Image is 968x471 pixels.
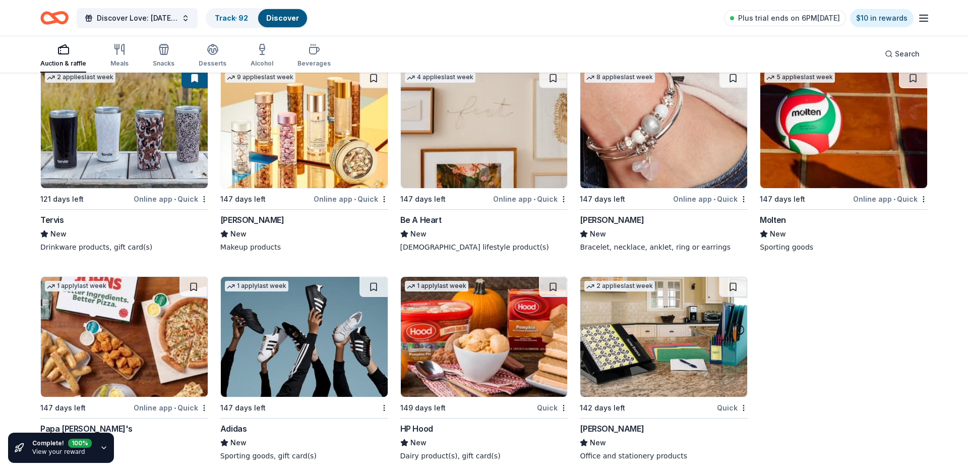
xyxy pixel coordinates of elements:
[738,12,840,24] span: Plus trial ends on 6PM[DATE]
[220,423,247,435] div: Adidas
[220,242,388,252] div: Makeup products
[405,72,475,83] div: 4 applies last week
[580,402,625,414] div: 142 days left
[153,60,174,68] div: Snacks
[40,68,208,252] a: Image for Tervis2 applieslast week121 days leftOnline app•QuickTervisNewDrinkware products, gift ...
[50,228,67,240] span: New
[230,437,247,449] span: New
[580,423,644,435] div: [PERSON_NAME]
[220,402,266,414] div: 147 days left
[590,437,606,449] span: New
[206,8,308,28] button: Track· 92Discover
[230,228,247,240] span: New
[174,404,176,412] span: •
[580,451,748,461] div: Office and stationery products
[580,277,747,397] img: Image for Mead
[760,68,927,188] img: Image for Molten
[40,60,86,68] div: Auction & raffle
[850,9,914,27] a: $10 in rewards
[40,276,208,461] a: Image for Papa John's1 applylast week147 days leftOnline app•QuickPapa [PERSON_NAME]'sNewFood, gi...
[220,193,266,205] div: 147 days left
[225,72,295,83] div: 9 applies last week
[584,72,655,83] div: 8 applies last week
[760,214,786,226] div: Molten
[40,6,69,30] a: Home
[400,451,568,461] div: Dairy product(s), gift card(s)
[199,60,226,68] div: Desserts
[221,68,388,188] img: Image for Elizabeth Arden
[199,39,226,73] button: Desserts
[40,402,86,414] div: 147 days left
[590,228,606,240] span: New
[410,437,427,449] span: New
[220,276,388,461] a: Image for Adidas1 applylast week147 days leftAdidasNewSporting goods, gift card(s)
[314,193,388,205] div: Online app Quick
[40,423,133,435] div: Papa [PERSON_NAME]'s
[77,8,198,28] button: Discover Love: [DATE] Gala & Silent Auction
[40,214,64,226] div: Tervis
[584,281,655,291] div: 2 applies last week
[400,214,442,226] div: Be A Heart
[41,277,208,397] img: Image for Papa John's
[174,195,176,203] span: •
[297,39,331,73] button: Beverages
[215,14,248,22] a: Track· 92
[110,60,129,68] div: Meals
[713,195,715,203] span: •
[895,48,920,60] span: Search
[400,242,568,252] div: [DEMOGRAPHIC_DATA] lifestyle product(s)
[410,228,427,240] span: New
[251,39,273,73] button: Alcohol
[580,68,748,252] a: Image for Lizzy James8 applieslast week147 days leftOnline app•Quick[PERSON_NAME]NewBracelet, nec...
[134,401,208,414] div: Online app Quick
[493,193,568,205] div: Online app Quick
[400,276,568,461] a: Image for HP Hood1 applylast week149 days leftQuickHP HoodNewDairy product(s), gift card(s)
[760,68,928,252] a: Image for Molten5 applieslast week147 days leftOnline app•QuickMoltenNewSporting goods
[673,193,748,205] div: Online app Quick
[401,277,568,397] img: Image for HP Hood
[97,12,177,24] span: Discover Love: [DATE] Gala & Silent Auction
[401,68,568,188] img: Image for Be A Heart
[580,214,644,226] div: [PERSON_NAME]
[251,60,273,68] div: Alcohol
[405,281,468,291] div: 1 apply last week
[400,423,433,435] div: HP Hood
[354,195,356,203] span: •
[400,193,446,205] div: 147 days left
[32,448,85,455] a: View your reward
[400,402,446,414] div: 149 days left
[110,39,129,73] button: Meals
[853,193,928,205] div: Online app Quick
[45,281,108,291] div: 1 apply last week
[225,281,288,291] div: 1 apply last week
[580,276,748,461] a: Image for Mead2 applieslast week142 days leftQuick[PERSON_NAME]NewOffice and stationery products
[893,195,895,203] span: •
[724,10,846,26] a: Plus trial ends on 6PM[DATE]
[580,242,748,252] div: Bracelet, necklace, anklet, ring or earrings
[153,39,174,73] button: Snacks
[580,68,747,188] img: Image for Lizzy James
[717,401,748,414] div: Quick
[45,72,115,83] div: 2 applies last week
[220,68,388,252] a: Image for Elizabeth Arden9 applieslast week147 days leftOnline app•Quick[PERSON_NAME]NewMakeup pr...
[533,195,535,203] span: •
[760,242,928,252] div: Sporting goods
[32,439,92,448] div: Complete!
[40,39,86,73] button: Auction & raffle
[41,68,208,188] img: Image for Tervis
[220,214,284,226] div: [PERSON_NAME]
[877,44,928,64] button: Search
[580,193,625,205] div: 147 days left
[40,193,84,205] div: 121 days left
[221,277,388,397] img: Image for Adidas
[537,401,568,414] div: Quick
[266,14,299,22] a: Discover
[40,242,208,252] div: Drinkware products, gift card(s)
[220,451,388,461] div: Sporting goods, gift card(s)
[134,193,208,205] div: Online app Quick
[764,72,835,83] div: 5 applies last week
[770,228,786,240] span: New
[760,193,805,205] div: 147 days left
[68,437,92,446] div: 100 %
[297,60,331,68] div: Beverages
